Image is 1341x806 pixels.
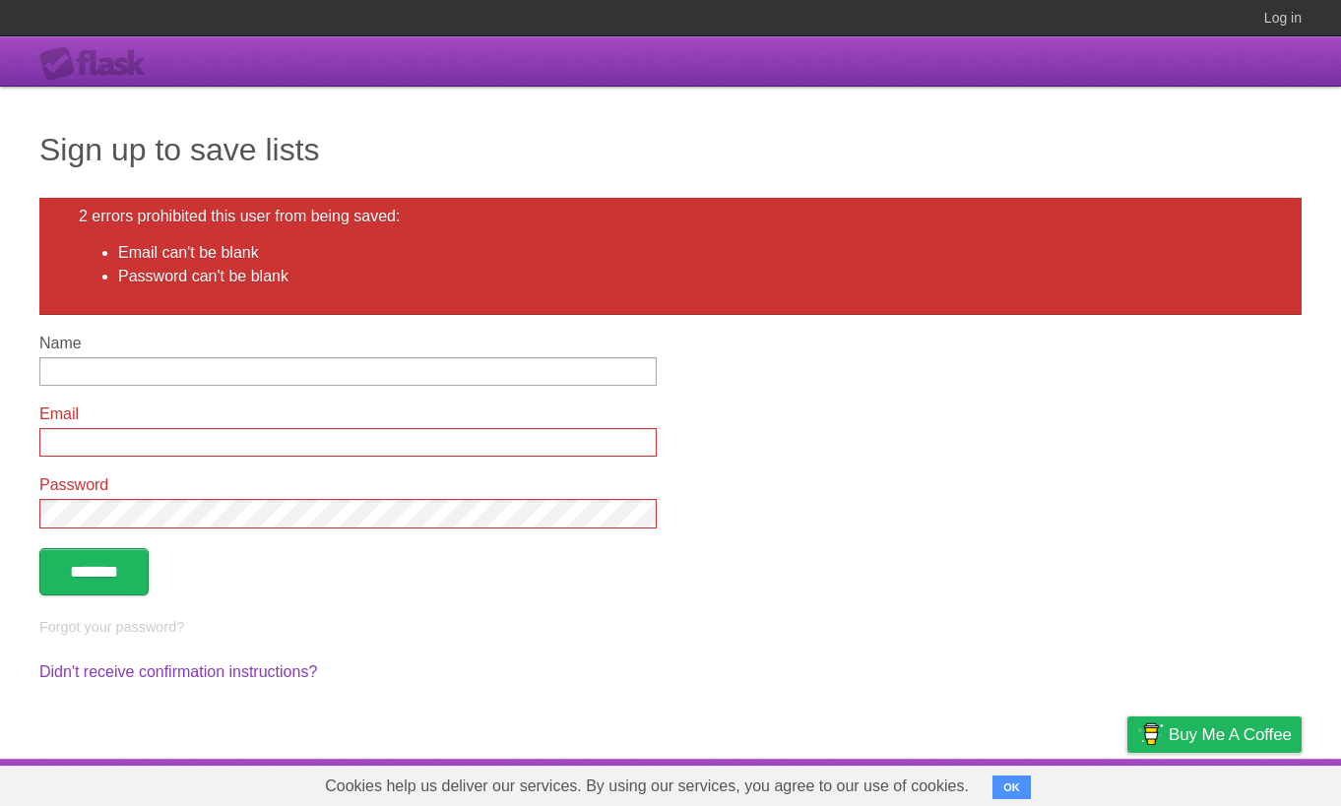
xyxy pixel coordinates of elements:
[118,265,1262,288] li: Password can't be blank
[992,775,1031,799] button: OK
[79,208,1262,225] h2: 2 errors prohibited this user from being saved:
[39,405,657,423] label: Email
[930,764,1010,801] a: Developers
[1178,764,1302,801] a: Suggest a feature
[39,619,184,635] a: Forgot your password?
[39,335,657,352] label: Name
[1127,716,1302,753] a: Buy me a coffee
[1035,764,1078,801] a: Terms
[39,46,158,82] div: Flask
[305,767,989,806] span: Cookies help us deliver our services. By using our services, you agree to our use of cookies.
[118,241,1262,265] li: Email can't be blank
[39,476,657,494] label: Password
[39,126,1302,173] h1: Sign up to save lists
[865,764,907,801] a: About
[1169,717,1292,752] span: Buy me a coffee
[1102,764,1153,801] a: Privacy
[1137,717,1164,751] img: Buy me a coffee
[39,663,317,680] a: Didn't receive confirmation instructions?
